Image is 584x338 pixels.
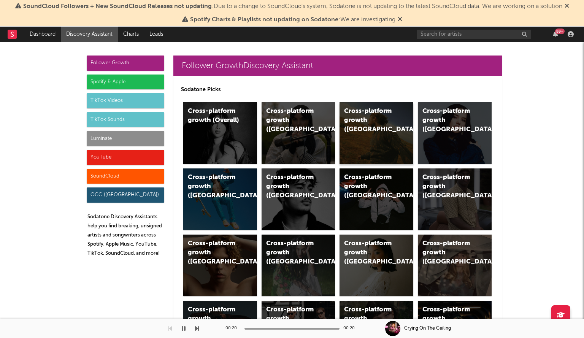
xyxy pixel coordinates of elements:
div: 99 + [555,29,565,34]
a: Cross-platform growth ([GEOGRAPHIC_DATA]) [262,235,335,296]
div: Cross-platform growth ([GEOGRAPHIC_DATA]/GSA) [344,173,396,200]
div: Cross-platform growth ([GEOGRAPHIC_DATA]) [422,239,474,267]
a: Cross-platform growth ([GEOGRAPHIC_DATA]/GSA) [340,168,413,230]
a: Leads [144,27,168,42]
a: Discovery Assistant [61,27,118,42]
a: Charts [118,27,144,42]
span: : Due to a change to SoundCloud's system, Sodatone is not updating to the latest SoundCloud data.... [23,3,562,10]
div: Cross-platform growth ([GEOGRAPHIC_DATA]) [422,305,474,333]
a: Follower GrowthDiscovery Assistant [173,56,502,76]
div: 00:20 [343,324,359,333]
div: SoundCloud [87,169,164,184]
div: Spotify & Apple [87,75,164,90]
div: Follower Growth [87,56,164,71]
p: Sodatone Picks [181,85,494,94]
div: Cross-platform growth ([GEOGRAPHIC_DATA]) [188,239,240,267]
div: OCC ([GEOGRAPHIC_DATA]) [87,187,164,203]
div: Cross-platform growth ([GEOGRAPHIC_DATA]) [188,173,240,200]
div: Cross-platform growth ([GEOGRAPHIC_DATA]) [344,239,396,267]
div: YouTube [87,150,164,165]
div: Cross-platform growth (Benelux) [266,305,318,333]
div: Cross-platform growth ([GEOGRAPHIC_DATA]) [266,239,318,267]
div: Crying On The Ceiling [404,325,451,332]
a: Cross-platform growth ([GEOGRAPHIC_DATA]) [183,235,257,296]
span: : We are investigating [190,17,395,23]
input: Search for artists [417,30,531,39]
div: Cross-platform growth ([GEOGRAPHIC_DATA]) [344,305,396,333]
a: Cross-platform growth ([GEOGRAPHIC_DATA]) [262,102,335,164]
a: Cross-platform growth ([GEOGRAPHIC_DATA]) [418,168,492,230]
div: Cross-platform growth ([GEOGRAPHIC_DATA]) [266,107,318,134]
div: Cross-platform growth ([GEOGRAPHIC_DATA]) [344,107,396,134]
span: Dismiss [565,3,569,10]
a: Cross-platform growth ([GEOGRAPHIC_DATA]) [183,168,257,230]
div: Cross-platform growth ([GEOGRAPHIC_DATA]) [188,305,240,333]
div: TikTok Sounds [87,112,164,127]
div: Cross-platform growth ([GEOGRAPHIC_DATA]) [266,173,318,200]
p: Sodatone Discovery Assistants help you find breaking, unsigned artists and songwriters across Spo... [87,213,164,258]
a: Cross-platform growth ([GEOGRAPHIC_DATA]) [418,102,492,164]
a: Cross-platform growth ([GEOGRAPHIC_DATA]) [418,235,492,296]
a: Dashboard [24,27,61,42]
a: Cross-platform growth ([GEOGRAPHIC_DATA]) [262,168,335,230]
button: 99+ [553,31,558,37]
a: Cross-platform growth ([GEOGRAPHIC_DATA]) [340,102,413,164]
div: Cross-platform growth ([GEOGRAPHIC_DATA]) [422,107,474,134]
span: Spotify Charts & Playlists not updating on Sodatone [190,17,338,23]
a: Cross-platform growth ([GEOGRAPHIC_DATA]) [340,235,413,296]
span: Dismiss [398,17,402,23]
a: Cross-platform growth (Overall) [183,102,257,164]
div: Cross-platform growth ([GEOGRAPHIC_DATA]) [422,173,474,200]
div: Luminate [87,131,164,146]
div: Cross-platform growth (Overall) [188,107,240,125]
span: SoundCloud Followers + New SoundCloud Releases not updating [23,3,212,10]
div: 00:20 [225,324,241,333]
div: TikTok Videos [87,93,164,108]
